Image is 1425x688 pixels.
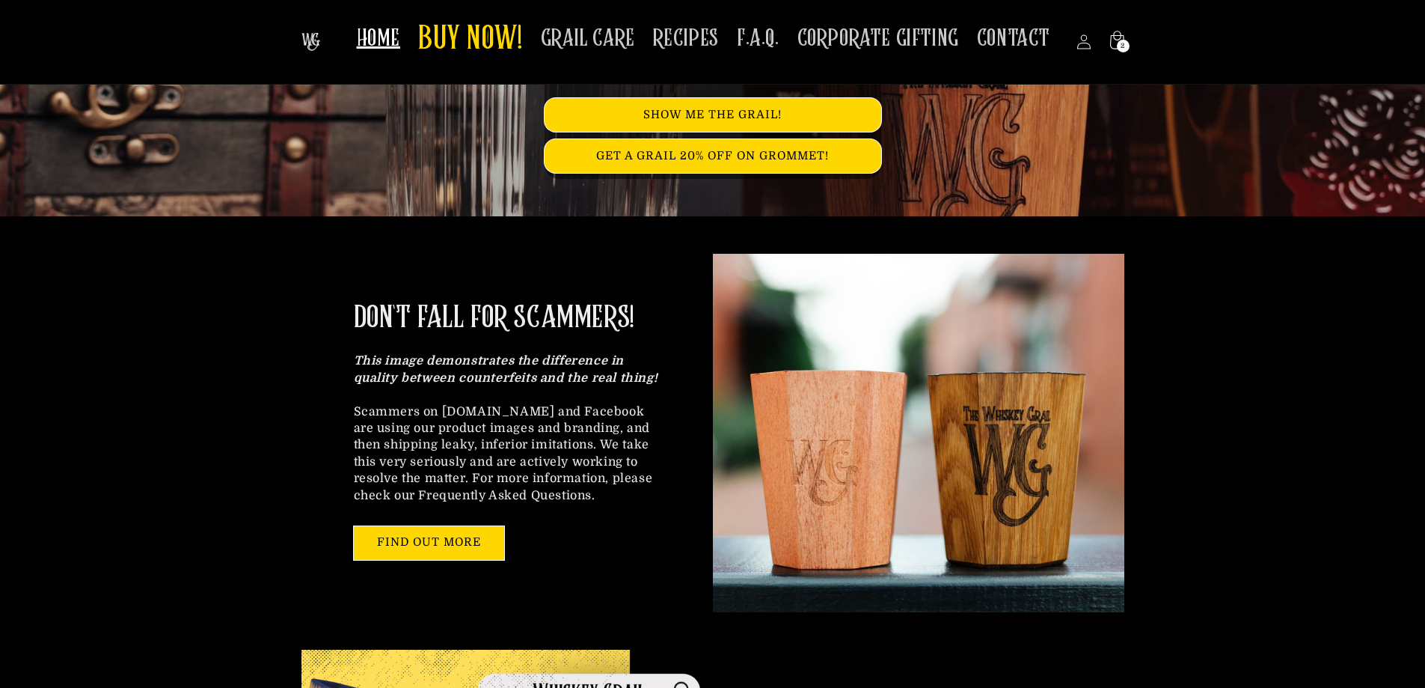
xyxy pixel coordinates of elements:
[1121,40,1125,52] span: 2
[354,353,661,504] p: Scammers on [DOMAIN_NAME] and Facebook are using our product images and branding, and then shippi...
[788,15,968,62] a: CORPORATE GIFTING
[644,15,728,62] a: RECIPES
[968,15,1059,62] a: CONTACT
[545,139,881,173] a: GET A GRAIL 20% OFF ON GROMMET!
[653,24,719,53] span: RECIPES
[354,299,634,338] h2: DON'T FALL FOR SCAMMERS!
[357,24,400,53] span: HOME
[541,24,635,53] span: GRAIL CARE
[418,19,523,61] span: BUY NOW!
[354,354,658,384] strong: This image demonstrates the difference in quality between counterfeits and the real thing!
[409,10,532,70] a: BUY NOW!
[545,98,881,132] a: SHOW ME THE GRAIL!
[797,24,959,53] span: CORPORATE GIFTING
[532,15,644,62] a: GRAIL CARE
[348,15,409,62] a: HOME
[728,15,788,62] a: F.A.Q.
[301,33,320,51] img: The Whiskey Grail
[977,24,1050,53] span: CONTACT
[354,526,504,560] a: FIND OUT MORE
[737,24,779,53] span: F.A.Q.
